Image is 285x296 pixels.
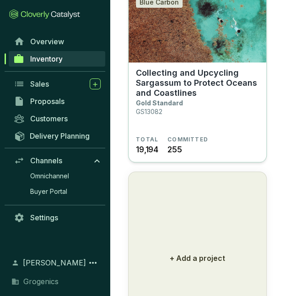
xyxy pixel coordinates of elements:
a: Delivery Planning [9,128,105,143]
span: Grogenics [23,276,59,287]
span: 255 [167,143,182,156]
p: + Add a project [170,253,225,264]
span: 19,194 [136,143,158,156]
span: Channels [30,156,62,165]
span: Omnichannel [30,171,69,181]
a: Channels [9,153,105,168]
span: Proposals [30,97,65,106]
a: Settings [9,210,105,225]
a: Proposals [9,93,105,109]
a: Sales [9,76,105,92]
a: Customers [9,111,105,126]
p: GS13082 [136,108,162,115]
a: Buyer Portal [26,185,105,198]
span: [PERSON_NAME] [23,257,86,268]
a: Inventory [9,51,105,67]
span: COMMITTED [167,136,208,143]
p: Collecting and Upcycling Sargassum to Protect Oceans and Coastlines [136,68,259,98]
a: Omnichannel [26,169,105,183]
a: Overview [9,34,105,49]
span: Customers [30,114,68,123]
span: Overview [30,37,64,46]
p: Gold Standard [136,99,183,107]
span: Settings [30,213,58,222]
span: Sales [30,79,49,88]
span: TOTAL [136,136,158,143]
span: Delivery Planning [30,131,90,140]
span: Inventory [30,54,62,63]
span: Buyer Portal [30,187,67,196]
